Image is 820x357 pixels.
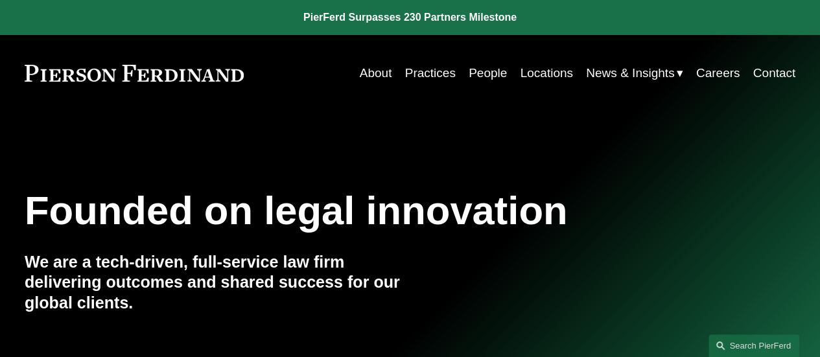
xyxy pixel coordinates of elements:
[25,252,410,314] h4: We are a tech-driven, full-service law firm delivering outcomes and shared success for our global...
[405,61,456,86] a: Practices
[696,61,740,86] a: Careers
[753,61,796,86] a: Contact
[360,61,392,86] a: About
[709,334,799,357] a: Search this site
[520,61,572,86] a: Locations
[586,61,683,86] a: folder dropdown
[586,62,674,84] span: News & Insights
[25,188,667,233] h1: Founded on legal innovation
[469,61,507,86] a: People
